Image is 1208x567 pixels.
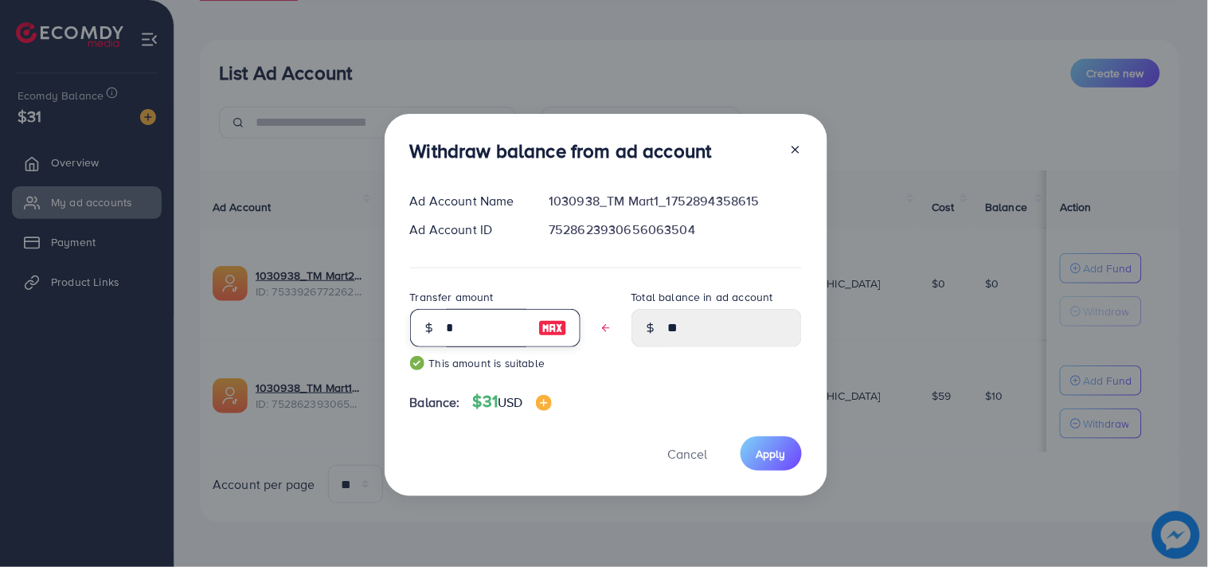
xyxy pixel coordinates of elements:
[410,139,712,162] h3: Withdraw balance from ad account
[397,221,537,239] div: Ad Account ID
[631,289,773,305] label: Total balance in ad account
[536,221,814,239] div: 7528623930656063504
[410,393,460,412] span: Balance:
[756,446,786,462] span: Apply
[536,192,814,210] div: 1030938_TM Mart1_1752894358615
[397,192,537,210] div: Ad Account Name
[741,436,802,471] button: Apply
[648,436,728,471] button: Cancel
[473,392,552,412] h4: $31
[410,289,494,305] label: Transfer amount
[410,355,581,371] small: This amount is suitable
[538,319,567,338] img: image
[410,356,424,370] img: guide
[536,395,552,411] img: image
[498,393,522,411] span: USD
[668,445,708,463] span: Cancel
